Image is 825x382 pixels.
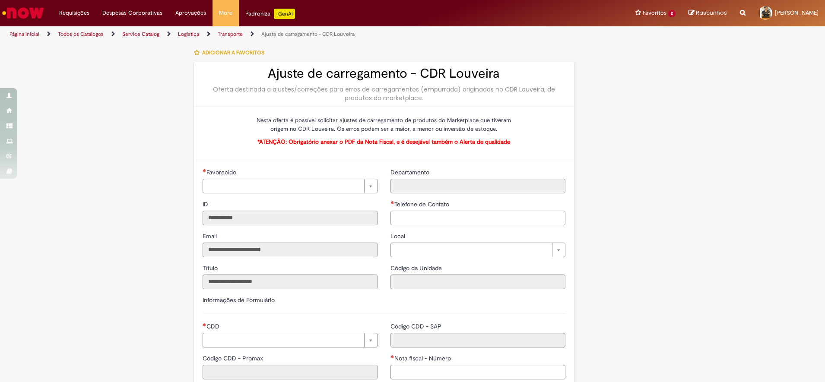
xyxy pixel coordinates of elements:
input: Email [203,243,378,257]
span: Necessários [203,169,206,172]
span: Telefone de Contato [394,200,451,208]
input: Código CDD - Promax [203,365,378,379]
span: More [219,9,232,17]
span: [PERSON_NAME] [775,9,819,16]
span: origem no CDR Louveira. Os erros podem ser a maior, a menor ou inversão de estoque. [270,125,497,133]
label: Informações de Formulário [203,296,275,304]
span: Rascunhos [696,9,727,17]
input: Telefone de Contato [390,211,565,225]
input: Código CDD - SAP [390,333,565,347]
span: Necessários [390,355,394,358]
span: Somente leitura - Código CDD - SAP [390,322,443,330]
label: Somente leitura - Email [203,232,219,240]
button: Adicionar a Favoritos [194,44,269,62]
input: Nota fiscal - Número [390,365,565,379]
label: Somente leitura - Código da Unidade [390,264,444,272]
a: Limpar campo CDD [203,333,378,347]
span: Favoritos [643,9,666,17]
img: ServiceNow [1,4,45,22]
label: Somente leitura - Código CDD - Promax [203,354,265,363]
input: ID [203,211,378,225]
span: Requisições [59,9,89,17]
label: Somente leitura - Departamento [390,168,431,177]
span: Local [390,232,407,240]
a: Ajuste de carregamento - CDR Louveira [261,31,355,38]
a: Limpar campo Favorecido [203,179,378,193]
input: Código da Unidade [390,275,565,289]
span: CDD [206,322,221,330]
p: +GenAi [274,9,295,19]
label: Somente leitura - ID [203,200,210,208]
ul: Trilhas de página [6,26,543,42]
a: Todos os Catálogos [58,31,104,38]
a: Transporte [218,31,243,38]
span: Somente leitura - ID [203,200,210,208]
span: Somente leitura - Título [203,264,219,272]
span: Somente leitura - Email [203,232,219,240]
span: 2 [668,10,676,17]
span: Nota fiscal - Número [394,354,453,362]
a: Rascunhos [689,9,727,17]
div: Padroniza [245,9,295,19]
span: Necessários - Favorecido [206,168,238,176]
span: Adicionar a Favoritos [202,49,264,56]
a: Página inicial [10,31,39,38]
a: Service Catalog [122,31,159,38]
input: Título [203,275,378,289]
div: Oferta destinada a ajustes/correções para erros de carregamentos (empurrada) originados no CDR Lo... [203,85,565,102]
span: Somente leitura - Departamento [390,168,431,176]
span: Nesta oferta é possível solicitar ajustes de carregamento de produtos do Marketplace que tiveram [257,117,511,124]
span: Aprovações [175,9,206,17]
span: Somente leitura - Código da Unidade [390,264,444,272]
span: Despesas Corporativas [102,9,162,17]
label: Somente leitura - Título [203,264,219,272]
input: Departamento [390,179,565,193]
a: Limpar campo Local [390,243,565,257]
span: *ATENÇÃO: Obrigatório anexar o PDF da Nota Fiscal, e é desejável também o Alerta de qualidade [257,138,510,145]
a: Logistica [178,31,199,38]
label: Somente leitura - Código CDD - SAP [390,322,443,331]
span: Necessários [203,323,206,326]
h2: Ajuste de carregamento - CDR Louveira [203,66,565,81]
span: Somente leitura - Código CDD - Promax [203,354,265,362]
span: Necessários [390,201,394,204]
